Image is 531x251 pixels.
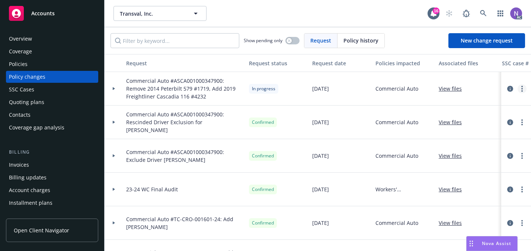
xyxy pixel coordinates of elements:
span: In progress [252,85,275,92]
a: View files [439,219,468,227]
a: Account charges [6,184,98,196]
span: 23-24 WC Final Audit [126,185,178,193]
a: View files [439,185,468,193]
div: Associated files [439,59,496,67]
a: Report a Bug [459,6,474,21]
a: circleInformation [506,151,515,160]
button: Associated files [436,54,499,72]
span: Open Client Navigator [14,226,69,234]
div: Request [126,59,243,67]
div: Policy changes [9,71,45,83]
div: Toggle Row Expanded [105,106,123,139]
span: Commercial Auto #ASCA001000347900: Rescinded Driver Exclusion for [PERSON_NAME] [126,110,243,134]
a: Coverage [6,46,98,57]
a: Quoting plans [6,96,98,108]
a: View files [439,152,468,160]
div: Quoting plans [9,96,44,108]
button: Request date [309,54,372,72]
a: New change request [448,33,525,48]
button: Request [123,54,246,72]
div: Account charges [9,184,50,196]
span: [DATE] [312,118,329,126]
span: Show pending only [244,37,282,44]
div: Invoices [9,159,29,171]
span: Policy history [343,37,378,44]
div: Policies impacted [375,59,433,67]
span: Confirmed [252,119,274,126]
span: [DATE] [312,152,329,160]
span: Confirmed [252,153,274,159]
div: Coverage [9,46,32,57]
a: more [518,84,527,93]
a: Search [476,6,491,21]
a: Policy changes [6,71,98,83]
span: Commercial Auto #ASCA001000347900: Remove 2014 Peterbilt 579 #1719, Add 2019 Freightliner Cascadi... [126,77,243,100]
div: 16 [433,7,439,14]
a: SSC Cases [6,84,98,95]
a: Overview [6,33,98,45]
span: Commercial Auto [375,118,418,126]
input: Filter by keyword... [111,33,239,48]
span: Request [310,37,331,44]
div: Toggle Row Expanded [105,72,123,106]
button: Policies impacted [372,54,436,72]
div: Installment plans [9,197,52,209]
button: Transval, Inc. [113,6,207,21]
span: Commercial Auto [375,85,418,92]
span: Commercial Auto #ASCA001000347900: Exclude Driver [PERSON_NAME] [126,148,243,164]
div: Policies [9,58,28,70]
span: Confirmed [252,186,274,193]
a: more [518,118,527,127]
div: Toggle Row Expanded [105,173,123,206]
div: Billing updates [9,172,47,183]
span: Commercial Auto [375,152,418,160]
a: Policies [6,58,98,70]
span: Nova Assist [482,240,511,247]
img: photo [510,7,522,19]
a: View files [439,118,468,126]
a: circleInformation [506,118,515,127]
span: Commercial Auto [375,219,418,227]
div: Coverage gap analysis [9,122,64,134]
div: Request date [312,59,370,67]
button: Request status [246,54,309,72]
div: Toggle Row Expanded [105,139,123,173]
div: Contacts [9,109,31,121]
span: Workers' Compensation [375,185,433,193]
a: circleInformation [506,219,515,228]
span: [DATE] [312,185,329,193]
a: Switch app [493,6,508,21]
a: Contacts [6,109,98,121]
span: [DATE] [312,219,329,227]
a: more [518,151,527,160]
span: [DATE] [312,85,329,92]
a: Accounts [6,3,98,24]
a: Start snowing [442,6,457,21]
span: Confirmed [252,220,274,226]
a: Coverage gap analysis [6,122,98,134]
span: Transval, Inc. [120,10,184,18]
div: Overview [9,33,32,45]
span: Accounts [31,10,55,16]
a: circleInformation [506,185,515,194]
div: Billing [6,148,98,156]
span: New change request [461,37,513,44]
a: Billing updates [6,172,98,183]
a: View files [439,85,468,92]
a: Invoices [6,159,98,171]
a: circleInformation [506,84,515,93]
span: Commercial Auto #TC-CRO-001601-24: Add [PERSON_NAME] [126,215,243,231]
div: SSC Cases [9,84,34,95]
a: more [518,185,527,194]
a: Installment plans [6,197,98,209]
a: more [518,219,527,228]
button: Nova Assist [466,236,518,251]
div: Toggle Row Expanded [105,206,123,240]
div: Request status [249,59,306,67]
div: Drag to move [467,236,476,251]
